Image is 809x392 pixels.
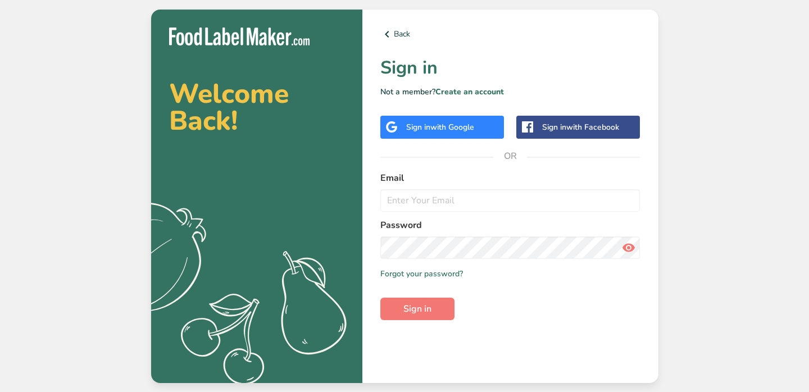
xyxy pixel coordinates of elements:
[380,171,640,185] label: Email
[435,86,504,97] a: Create an account
[169,80,344,134] h2: Welcome Back!
[380,28,640,41] a: Back
[380,218,640,232] label: Password
[380,86,640,98] p: Not a member?
[406,121,474,133] div: Sign in
[493,139,527,173] span: OR
[380,268,463,280] a: Forgot your password?
[403,302,431,316] span: Sign in
[566,122,619,133] span: with Facebook
[380,189,640,212] input: Enter Your Email
[169,28,310,46] img: Food Label Maker
[542,121,619,133] div: Sign in
[380,298,455,320] button: Sign in
[430,122,474,133] span: with Google
[380,54,640,81] h1: Sign in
